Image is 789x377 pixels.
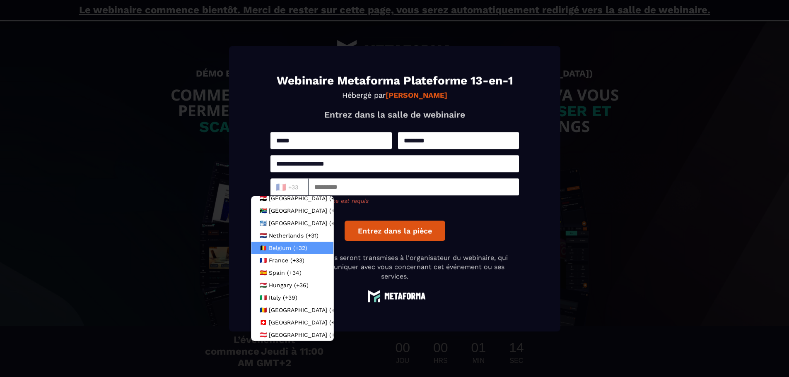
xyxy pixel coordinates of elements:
div: Search for option [270,178,309,195]
span: Le numéro de téléphone est requis [270,197,369,204]
span: +33 [275,181,298,193]
p: Hébergé par [270,91,519,99]
p: Entrez dans la salle de webinaire [270,109,519,120]
span: 🇳🇱 [260,231,267,240]
span: Netherlands (+31) [269,231,318,240]
span: 🇨🇭 [260,318,267,327]
span: [GEOGRAPHIC_DATA] (+43) [269,331,344,339]
img: logo [364,289,426,302]
span: 🇪🇬 [260,194,267,202]
span: 🇪🇸 [260,269,267,277]
span: [GEOGRAPHIC_DATA] (+30) [269,219,344,227]
strong: [PERSON_NAME] [386,91,447,99]
span: 🇿🇦 [260,207,267,215]
span: 🇬🇷 [260,219,267,227]
span: Italy (+39) [269,293,297,302]
button: Entrez dans la pièce [344,221,445,241]
span: 🇧🇪 [260,244,267,252]
span: Belgium (+32) [269,244,307,252]
span: [GEOGRAPHIC_DATA] (+41) [269,318,343,327]
span: [GEOGRAPHIC_DATA] (+20) [269,194,344,202]
h1: Webinaire Metaforma Plateforme 13-en-1 [270,75,519,86]
span: Hungary (+36) [269,281,309,289]
span: 🇷🇴 [260,306,267,314]
p: Vos coordonnées seront transmises à l'organisateur du webinaire, qui pourrait communiquer avec vo... [270,253,519,281]
span: 🇫🇷 [260,256,267,264]
span: 🇦🇹 [260,331,267,339]
span: 🇮🇹 [260,293,267,302]
span: Spain (+34) [269,269,302,277]
span: [GEOGRAPHIC_DATA] (+27) [269,207,343,215]
span: 🇭🇺 [260,281,267,289]
span: [GEOGRAPHIC_DATA] (+40) [269,306,344,314]
input: Search for option [274,182,301,192]
span: France (+33) [269,256,304,264]
span: 🇫🇷 [275,181,286,193]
